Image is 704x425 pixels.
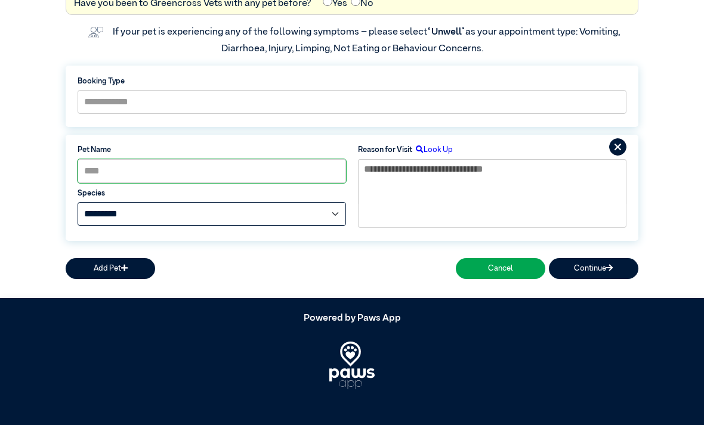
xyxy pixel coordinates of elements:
[427,27,465,37] span: “Unwell”
[78,144,346,156] label: Pet Name
[84,23,107,42] img: vet
[549,258,638,279] button: Continue
[66,258,155,279] button: Add Pet
[66,313,638,324] h5: Powered by Paws App
[358,144,412,156] label: Reason for Visit
[329,342,375,389] img: PawsApp
[78,188,346,199] label: Species
[78,76,626,87] label: Booking Type
[456,258,545,279] button: Cancel
[113,27,622,54] label: If your pet is experiencing any of the following symptoms – please select as your appointment typ...
[412,144,453,156] label: Look Up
